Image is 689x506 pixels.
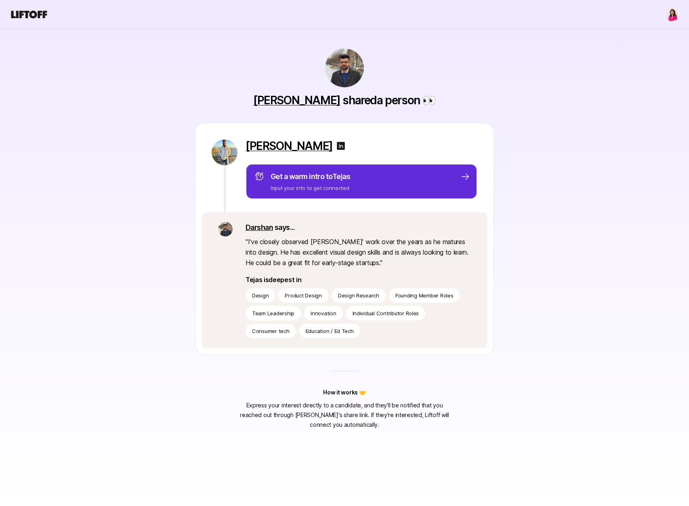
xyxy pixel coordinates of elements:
p: Innovation [311,309,336,317]
p: Tejas is deepest in [246,274,471,285]
p: Input your info to get connected [271,184,350,192]
a: [PERSON_NAME] [246,139,333,152]
span: to Tejas [326,172,350,181]
p: Consumer tech [252,327,290,335]
p: How it works 🤝 [323,388,366,397]
p: Education / Ed Tech [306,327,354,335]
p: " I've closely observed [PERSON_NAME]' work over the years as he matures into design. He has exce... [246,236,471,268]
p: Individual Contributor Roles [353,309,419,317]
p: Express your interest directly to a candidate, and they'll be notified that you reached out throu... [239,401,450,430]
p: Design Research [338,291,379,299]
p: Get a warm intro [271,171,350,182]
p: Design [252,291,269,299]
button: Emma Frane [665,7,679,22]
p: shared a person 👀 [253,94,436,107]
img: linkedin-logo [336,141,346,151]
img: Emma Frane [665,8,679,21]
img: bd4da4d7_5cf5_45b3_8595_1454a3ab2b2e.jpg [325,48,364,87]
img: 2e5c13dd_5487_4ead_b453_9670a157f0ff.jpg [212,139,237,165]
p: says... [246,222,471,233]
p: Team Leadership [252,309,294,317]
p: Product Design [285,291,321,299]
a: [PERSON_NAME] [253,93,340,107]
a: Darshan [246,223,273,232]
p: Founding Member Roles [395,291,454,299]
img: bd4da4d7_5cf5_45b3_8595_1454a3ab2b2e.jpg [218,222,233,236]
